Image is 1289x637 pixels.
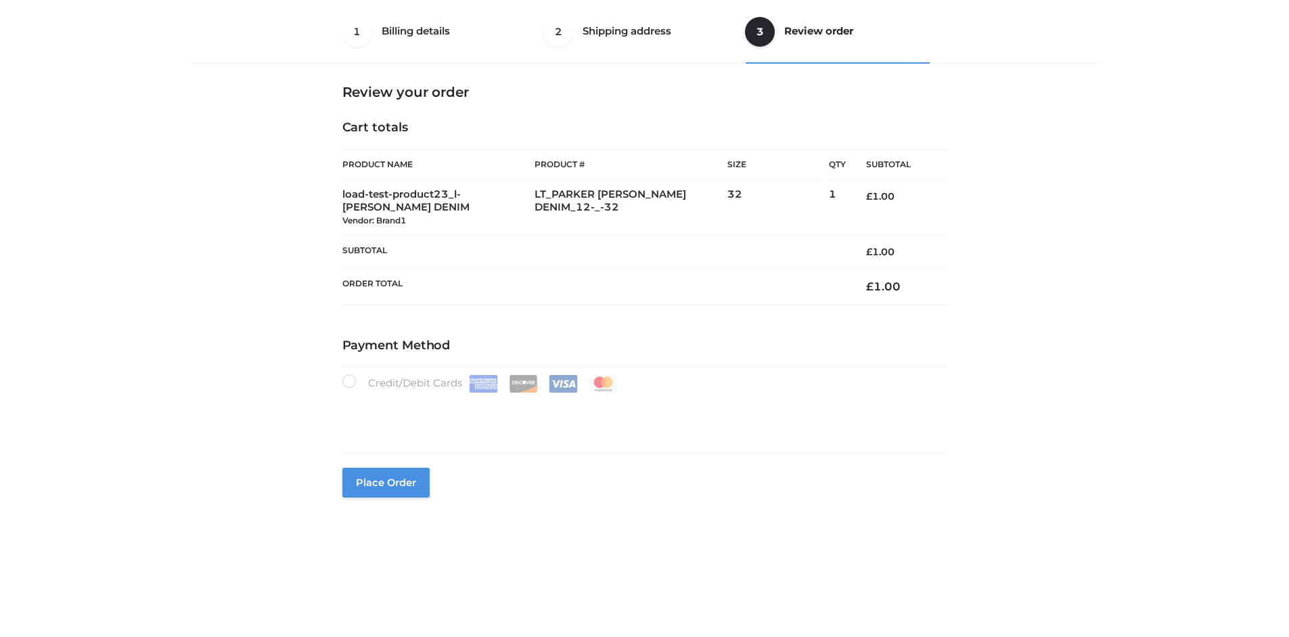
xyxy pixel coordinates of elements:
td: 1 [829,180,846,235]
img: Mastercard [589,375,618,393]
h4: Cart totals [342,120,947,135]
th: Size [727,150,822,180]
bdi: 1.00 [866,190,895,202]
th: Order Total [342,268,846,304]
th: Qty [829,149,846,180]
small: Vendor: Brand1 [342,215,406,225]
span: £ [866,190,872,202]
img: Discover [509,375,538,393]
td: 32 [727,180,829,235]
th: Subtotal [342,235,846,268]
span: £ [866,280,874,293]
span: £ [866,246,872,258]
h4: Payment Method [342,338,947,353]
th: Product Name [342,149,535,180]
td: load-test-product23_l-[PERSON_NAME] DENIM [342,180,535,235]
iframe: Secure payment input frame [340,390,945,439]
td: LT_PARKER [PERSON_NAME] DENIM_12-_-32 [535,180,727,235]
button: Place order [342,468,430,498]
th: Subtotal [846,150,947,180]
bdi: 1.00 [866,246,895,258]
label: Credit/Debit Cards [342,374,619,393]
h3: Review your order [342,84,947,100]
th: Product # [535,149,727,180]
bdi: 1.00 [866,280,901,293]
img: Visa [549,375,578,393]
img: Amex [469,375,498,393]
